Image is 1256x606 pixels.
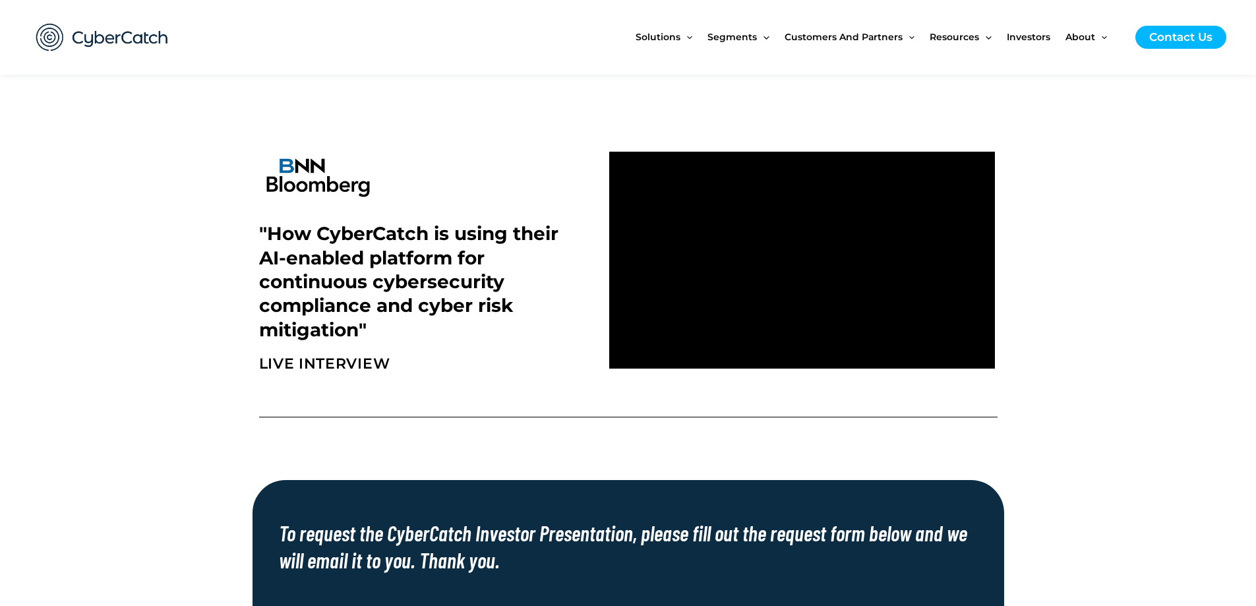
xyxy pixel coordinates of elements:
span: About [1065,9,1095,65]
span: Solutions [636,9,680,65]
span: Menu Toggle [757,9,769,65]
nav: Site Navigation: New Main Menu [636,9,1122,65]
span: Resources [930,9,979,65]
span: Menu Toggle [903,9,914,65]
span: Investors [1007,9,1050,65]
h2: LIVE INTERVIEW [259,355,597,374]
iframe: vimeo Video Player [609,152,994,369]
span: Menu Toggle [680,9,692,65]
span: Customers and Partners [785,9,903,65]
h2: To request the CyberCatch Investor Presentation, please fill out the request form below and we wi... [279,520,978,574]
h2: "How CyberCatch is using their AI-enabled platform for continuous cybersecurity compliance and cy... [259,222,590,342]
span: Segments [707,9,757,65]
a: Contact Us [1135,26,1226,49]
a: Investors [1007,9,1065,65]
span: Menu Toggle [1095,9,1107,65]
img: CyberCatch [23,10,181,65]
span: Menu Toggle [979,9,991,65]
